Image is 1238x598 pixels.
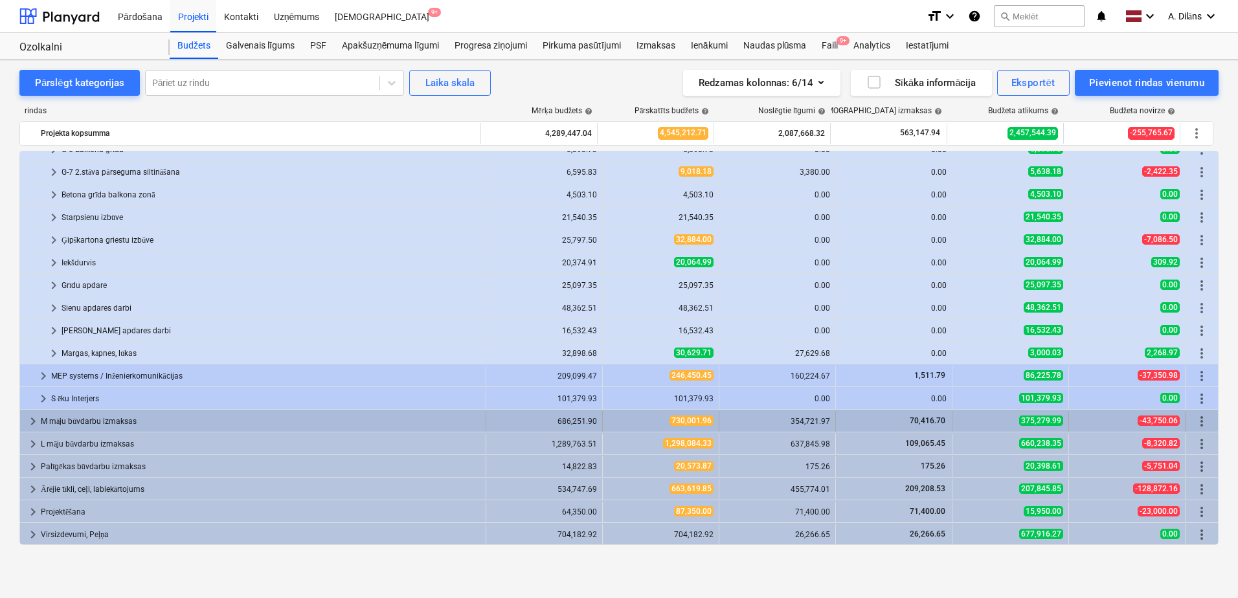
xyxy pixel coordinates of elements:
span: keyboard_arrow_right [46,255,62,271]
span: Vairāk darbību [1194,323,1210,338]
a: PSF [302,33,334,59]
div: Redzamas kolonnas : 6/14 [699,74,825,91]
div: Ārējie tīkli, ceļi, labiekārtojums [41,479,480,500]
div: G-7 2.stāva pārseguma siltināšana [62,162,480,183]
span: -128,872.16 [1133,483,1180,494]
button: Meklēt [994,5,1085,27]
div: 4,503.10 [608,190,714,199]
div: 0.00 [841,304,947,313]
span: 26,266.65 [908,529,947,538]
div: 0.00 [841,349,947,358]
span: keyboard_arrow_right [46,278,62,293]
div: 0.00 [725,326,830,335]
span: 2,457,544.39 [1007,127,1058,139]
div: 0.00 [841,213,947,222]
span: 87,350.00 [674,506,714,516]
span: help [699,107,709,115]
div: M māju būvdarbu izmaksas [41,411,480,432]
span: keyboard_arrow_right [46,210,62,225]
span: Vairāk darbību [1194,300,1210,316]
div: 0.00 [725,258,830,267]
span: 15,950.00 [1024,506,1063,516]
div: 0.00 [725,236,830,245]
div: 21,540.35 [608,213,714,222]
span: 0.00 [1160,212,1180,222]
div: 48,362.51 [608,304,714,313]
span: Vairāk darbību [1194,210,1210,225]
div: Mērķa budžets [532,106,592,116]
div: Sīkāka informācija [866,74,976,91]
span: keyboard_arrow_right [46,300,62,316]
div: 637,845.98 [725,439,830,448]
span: 9+ [428,8,441,17]
div: 0.00 [841,168,947,177]
span: help [932,107,942,115]
div: Starpsienu izbūve [62,207,480,228]
div: 686,251.90 [491,417,597,426]
span: keyboard_arrow_right [46,232,62,248]
div: 175.26 [725,462,830,471]
a: Pirkuma pasūtījumi [535,33,629,59]
span: 0.00 [1160,189,1180,199]
div: 14,822.83 [491,462,597,471]
a: Faili9+ [814,33,846,59]
span: Vairāk darbību [1194,436,1210,452]
div: 0.00 [725,190,830,199]
div: 3,380.00 [725,168,830,177]
span: 20,573.87 [674,461,714,471]
div: 0.00 [841,258,947,267]
span: keyboard_arrow_right [25,436,41,452]
span: 21,540.35 [1024,212,1063,222]
span: Vairāk darbību [1194,346,1210,361]
span: 0.00 [1160,280,1180,290]
a: Galvenais līgums [218,33,302,59]
span: -37,350.98 [1138,370,1180,381]
div: 0.00 [841,190,947,199]
span: 0.00 [1160,529,1180,539]
span: 109,065.45 [904,439,947,448]
button: Pārslēgt kategorijas [19,70,140,96]
span: Vairāk darbību [1194,482,1210,497]
div: 26,266.65 [725,530,830,539]
div: 64,350.00 [491,507,597,516]
div: 25,097.35 [491,281,597,290]
div: 25,797.50 [491,236,597,245]
div: Pievienot rindas vienumu [1089,74,1204,91]
div: 0.00 [841,394,947,403]
span: keyboard_arrow_right [46,346,62,361]
div: Budžeta novirze [1110,106,1175,116]
div: 16,532.43 [491,326,597,335]
span: Vairāk darbību [1194,232,1210,248]
span: keyboard_arrow_right [25,527,41,542]
span: 209,208.53 [904,484,947,493]
div: 209,099.47 [491,371,597,381]
div: [DEMOGRAPHIC_DATA] izmaksas [815,106,942,116]
span: 0.00 [1160,393,1180,403]
span: 663,619.85 [670,483,714,494]
span: Vairāk darbību [1194,527,1210,542]
div: Iestatījumi [898,33,956,59]
div: Progresa ziņojumi [447,33,535,59]
div: 704,182.92 [491,530,597,539]
span: keyboard_arrow_right [36,368,51,384]
span: -8,320.82 [1142,438,1180,448]
div: Naudas plūsma [736,33,815,59]
span: keyboard_arrow_right [25,459,41,474]
div: 16,532.43 [608,326,714,335]
span: Vairāk darbību [1194,278,1210,293]
span: -255,765.67 [1128,127,1175,139]
a: Izmaksas [629,33,683,59]
div: Margas, kāpnes, lūkas [62,343,480,364]
span: keyboard_arrow_right [36,391,51,406]
iframe: Chat Widget [1173,536,1238,598]
div: 704,182.92 [608,530,714,539]
div: Virsizdevumi, Peļņa [41,524,480,545]
div: Sienu apdares darbi [62,298,480,318]
span: 71,400.00 [908,507,947,516]
div: Grīdu apdare [62,275,480,296]
span: search [1000,11,1010,21]
div: 27,629.68 [725,349,830,358]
